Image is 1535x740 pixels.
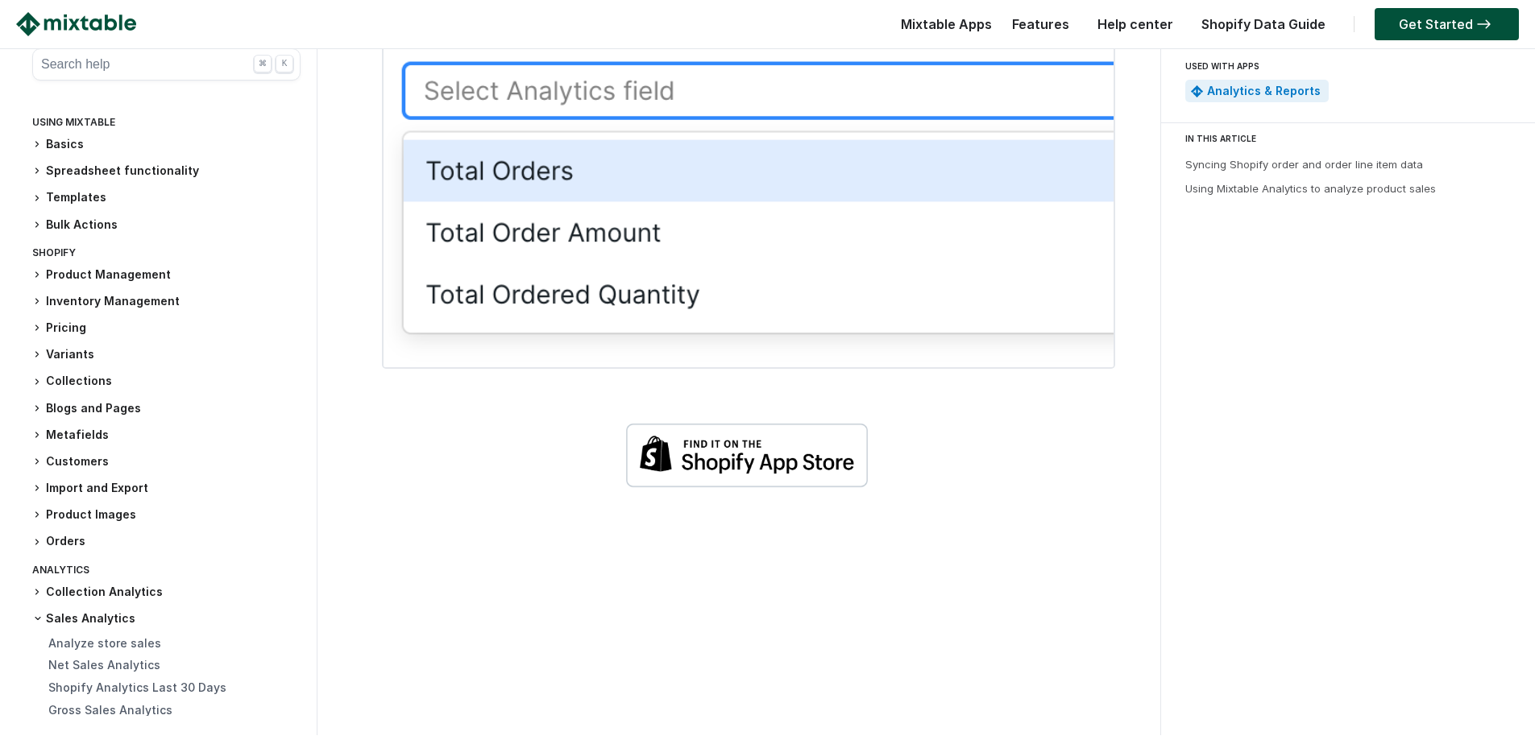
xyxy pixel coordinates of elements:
[1004,16,1077,32] a: Features
[48,636,161,650] a: Analyze store sales
[32,400,301,417] h3: Blogs and Pages
[32,267,301,283] h3: Product Management
[1089,16,1181,32] a: Help center
[32,506,301,523] h3: Product Images
[32,610,301,626] h3: Sales Analytics
[32,48,301,81] button: Search help ⌘ K
[32,113,301,136] div: Using Mixtable
[32,243,301,267] div: Shopify
[32,293,301,310] h3: Inventory Management
[48,658,160,672] a: Net Sales Analytics
[32,584,301,601] h3: Collection Analytics
[1185,56,1504,76] div: USED WITH APPS
[1207,84,1321,97] a: Analytics & Reports
[32,560,301,584] div: Analytics
[32,163,301,180] h3: Spreadsheet functionality
[32,373,301,390] h3: Collections
[32,480,301,497] h3: Import and Export
[1193,16,1334,32] a: Shopify Data Guide
[32,217,301,234] h3: Bulk Actions
[32,453,301,470] h3: Customers
[16,12,136,36] img: Mixtable logo
[32,427,301,444] h3: Metafields
[276,55,293,72] div: K
[32,136,301,153] h3: Basics
[32,189,301,206] h3: Templates
[32,533,301,550] h3: Orders
[1185,182,1436,195] a: Using Mixtable Analytics to analyze product sales
[1375,8,1519,40] a: Get Started
[893,12,992,44] div: Mixtable Apps
[254,55,272,72] div: ⌘
[48,703,172,717] a: Gross Sales Analytics
[1473,19,1495,29] img: arrow-right.svg
[626,423,868,488] img: shopify-app-store-badge-white.png
[48,680,226,694] a: Shopify Analytics Last 30 Days
[32,346,301,363] h3: Variants
[1185,158,1423,171] a: Syncing Shopify order and order line item data
[1191,85,1203,97] img: Mixtable Analytics & Reports App
[32,320,301,337] h3: Pricing
[1185,131,1520,146] div: IN THIS ARTICLE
